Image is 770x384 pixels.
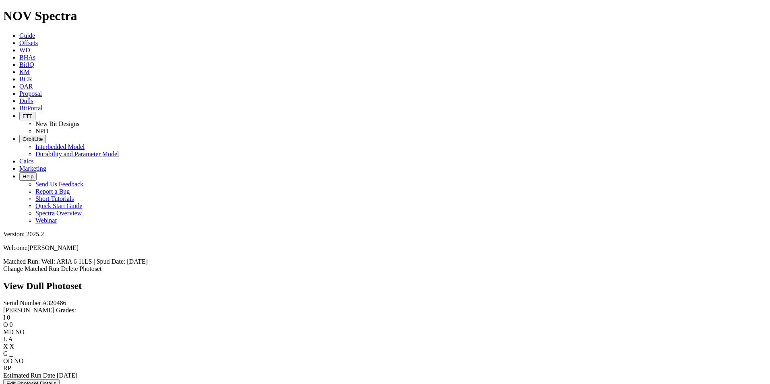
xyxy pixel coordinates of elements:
[3,365,11,372] label: RP
[3,265,60,272] a: Change Matched Run
[3,357,12,364] label: OD
[3,307,767,314] div: [PERSON_NAME] Grades:
[19,105,43,111] a: BitPortal
[35,143,85,150] a: Interbedded Model
[3,299,41,306] label: Serial Number
[61,265,102,272] a: Delete Photoset
[19,158,34,165] a: Calcs
[19,83,33,90] a: OAR
[19,97,33,104] a: Dulls
[19,172,37,181] button: Help
[27,244,79,251] span: [PERSON_NAME]
[42,299,66,306] span: A320486
[19,61,34,68] a: BitIQ
[19,135,46,143] button: OrbitLite
[10,321,13,328] span: 0
[12,365,16,372] span: _
[35,181,83,188] a: Send Us Feedback
[19,76,32,83] a: BCR
[15,328,25,335] span: NO
[3,350,8,357] label: G
[7,314,10,321] span: 0
[23,136,43,142] span: OrbitLite
[3,372,55,379] label: Estimated Run Date
[3,281,767,291] h2: View Dull Photoset
[8,336,13,343] span: A
[3,343,8,350] label: X
[35,151,119,157] a: Durability and Parameter Model
[19,68,30,75] a: KM
[14,357,23,364] span: NO
[19,90,42,97] a: Proposal
[35,195,74,202] a: Short Tutorials
[35,128,48,134] a: NPD
[19,112,35,120] button: FTT
[35,217,57,224] a: Webinar
[19,32,35,39] a: Guide
[23,173,33,180] span: Help
[41,258,148,265] span: Well: ARIA 6 11LS | Spud Date: [DATE]
[35,120,79,127] a: New Bit Designs
[10,350,13,357] span: _
[10,343,14,350] span: X
[3,8,767,23] h1: NOV Spectra
[19,39,38,46] a: Offsets
[19,54,35,61] a: BHAs
[23,113,32,119] span: FTT
[3,336,7,343] label: L
[3,328,14,335] label: MD
[57,372,78,379] span: [DATE]
[3,231,767,238] div: Version: 2025.2
[19,165,46,172] a: Marketing
[3,244,767,252] p: Welcome
[19,47,30,54] a: WD
[3,321,8,328] label: O
[3,258,40,265] span: Matched Run:
[35,202,82,209] a: Quick Start Guide
[3,314,5,321] label: I
[35,188,70,195] a: Report a Bug
[35,210,82,217] a: Spectra Overview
